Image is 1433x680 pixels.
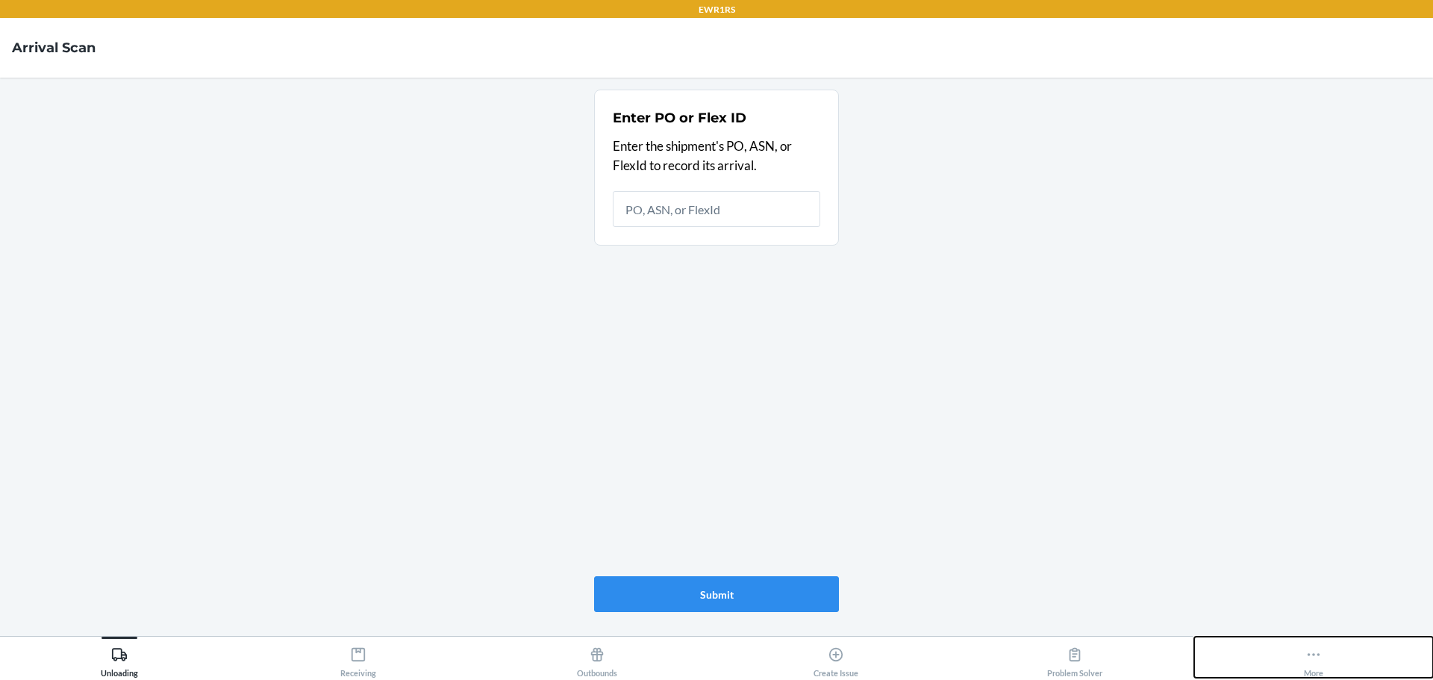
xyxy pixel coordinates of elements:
div: Problem Solver [1047,640,1102,678]
button: Outbounds [478,637,716,678]
h2: Enter PO or Flex ID [613,108,746,128]
p: EWR1RS [699,3,735,16]
div: More [1304,640,1323,678]
button: More [1194,637,1433,678]
button: Problem Solver [955,637,1194,678]
div: Outbounds [577,640,617,678]
button: Create Issue [716,637,955,678]
button: Receiving [239,637,478,678]
input: PO, ASN, or FlexId [613,191,820,227]
button: Submit [594,576,839,612]
p: Enter the shipment's PO, ASN, or FlexId to record its arrival. [613,137,820,175]
div: Unloading [101,640,138,678]
h4: Arrival Scan [12,38,96,57]
div: Create Issue [814,640,858,678]
div: Receiving [340,640,376,678]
